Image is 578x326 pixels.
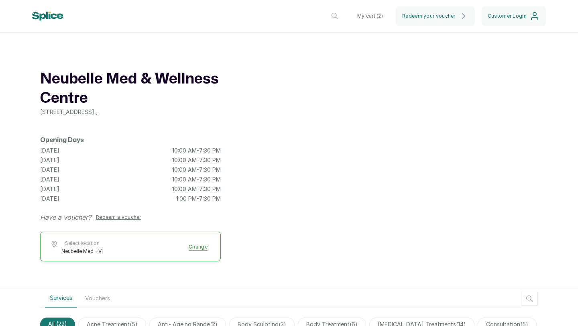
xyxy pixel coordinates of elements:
p: 10:00 AM - 7:30 PM [172,185,221,193]
p: [DATE] [40,156,59,164]
span: Select location [61,240,103,247]
p: [DATE] [40,175,59,183]
p: [STREET_ADDRESS] , , [40,108,221,116]
h2: Opening Days [40,135,221,145]
p: [DATE] [40,166,59,174]
h1: Neubelle Med & Wellness Centre [40,69,221,108]
button: Customer Login [481,6,546,26]
button: My cart (2) [351,6,389,26]
span: Redeem your voucher [402,13,456,19]
p: [DATE] [40,195,59,203]
span: Customer Login [488,13,527,19]
button: Redeem your voucher [396,6,475,26]
p: [DATE] [40,185,59,193]
p: Have a voucher? [40,212,91,222]
button: Redeem a voucher [93,212,144,222]
p: 1:00 PM - 7:30 PM [176,195,221,203]
button: Select locationNeubelle Med - VIChange [50,240,211,255]
button: Vouchers [80,289,115,308]
span: Neubelle Med - VI [61,248,103,255]
button: Services [45,289,77,308]
p: [DATE] [40,147,59,155]
p: 10:00 AM - 7:30 PM [172,147,221,155]
p: 10:00 AM - 7:30 PM [172,166,221,174]
p: 10:00 AM - 7:30 PM [172,175,221,183]
p: 10:00 AM - 7:30 PM [172,156,221,164]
